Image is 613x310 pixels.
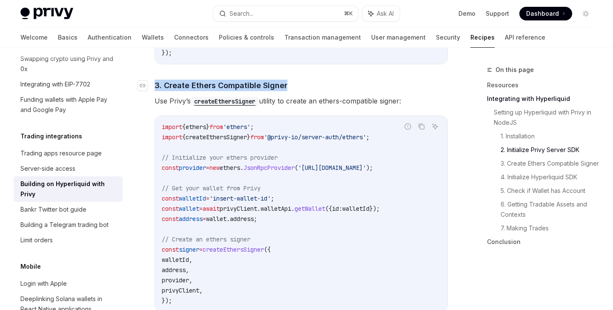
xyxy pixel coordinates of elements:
[487,235,599,249] a: Conclusion
[264,133,366,141] span: '@privy-io/server-auth/ethers'
[416,121,427,132] button: Copy the contents from the code block
[526,9,559,18] span: Dashboard
[203,246,264,253] span: createEthersSigner
[209,195,271,202] span: 'insert-wallet-id'
[501,129,599,143] a: 1. Installation
[20,235,53,245] div: Limit orders
[162,195,179,202] span: const
[186,266,189,274] span: ,
[199,205,203,212] span: =
[470,27,495,48] a: Recipes
[325,205,332,212] span: ({
[220,164,240,172] span: ethers
[209,164,220,172] span: new
[182,133,186,141] span: {
[155,80,287,91] span: 3. Create Ethers Compatible Signer
[174,27,209,48] a: Connectors
[14,92,123,118] a: Funding wallets with Apple Pay and Google Pay
[579,7,593,20] button: Toggle dark mode
[162,164,179,172] span: const
[186,123,206,131] span: ethers
[162,266,186,274] span: address
[519,7,572,20] a: Dashboard
[291,205,295,212] span: .
[250,123,254,131] span: ;
[20,54,117,74] div: Swapping crypto using Privy and 0x
[220,205,257,212] span: privyClient
[199,246,203,253] span: =
[271,195,274,202] span: ;
[14,77,123,92] a: Integrating with EIP-7702
[179,195,206,202] span: walletId
[230,215,254,223] span: address
[199,287,203,294] span: ,
[186,133,247,141] span: createEthersSigner
[179,246,199,253] span: signer
[162,215,179,223] span: const
[254,215,257,223] span: ;
[20,131,82,141] h5: Trading integrations
[20,164,75,174] div: Server-side access
[14,146,123,161] a: Trading apps resource page
[162,235,250,243] span: // Create an ethers signer
[206,195,209,202] span: =
[14,202,123,217] a: Bankr Twitter bot guide
[20,148,102,158] div: Trading apps resource page
[182,123,186,131] span: {
[501,198,599,221] a: 6. Getting Tradable Assets and Contexts
[189,256,192,264] span: ,
[191,97,259,106] code: createEthersSigner
[366,133,370,141] span: ;
[162,205,179,212] span: const
[295,205,325,212] span: getWallet
[179,205,199,212] span: wallet
[203,205,220,212] span: await
[298,164,366,172] span: '[URL][DOMAIN_NAME]'
[501,221,599,235] a: 7. Making Trades
[14,51,123,77] a: Swapping crypto using Privy and 0x
[436,27,460,48] a: Security
[179,215,203,223] span: address
[430,121,441,132] button: Ask AI
[332,205,342,212] span: id:
[505,27,545,48] a: API reference
[371,27,426,48] a: User management
[203,215,206,223] span: =
[295,164,298,172] span: (
[20,79,90,89] div: Integrating with EIP-7702
[496,65,534,75] span: On this page
[20,261,41,272] h5: Mobile
[487,92,599,106] a: Integrating with Hyperliquid
[226,215,230,223] span: .
[88,27,132,48] a: Authentication
[342,205,370,212] span: walletId
[458,9,476,18] a: Demo
[377,9,394,18] span: Ask AI
[206,215,226,223] span: wallet
[14,276,123,291] a: Login with Apple
[14,176,123,202] a: Building on Hyperliquid with Privy
[162,154,278,161] span: // Initialize your ethers provider
[20,27,48,48] a: Welcome
[209,123,223,131] span: from
[223,123,250,131] span: 'ethers'
[162,123,182,131] span: import
[243,164,295,172] span: JsonRpcProvider
[20,278,67,289] div: Login with Apple
[240,164,243,172] span: .
[14,217,123,232] a: Building a Telegram trading bot
[247,133,250,141] span: }
[20,179,117,199] div: Building on Hyperliquid with Privy
[494,106,599,129] a: Setting up Hyperliquid with Privy in NodeJS
[501,157,599,170] a: 3. Create Ethers Compatible Signer
[14,161,123,176] a: Server-side access
[58,27,77,48] a: Basics
[501,170,599,184] a: 4. Initialize Hyperliquid SDK
[487,78,599,92] a: Resources
[229,9,253,19] div: Search...
[206,123,209,131] span: }
[162,297,172,304] span: });
[137,80,155,91] a: Navigate to header
[162,246,179,253] span: const
[20,220,109,230] div: Building a Telegram trading bot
